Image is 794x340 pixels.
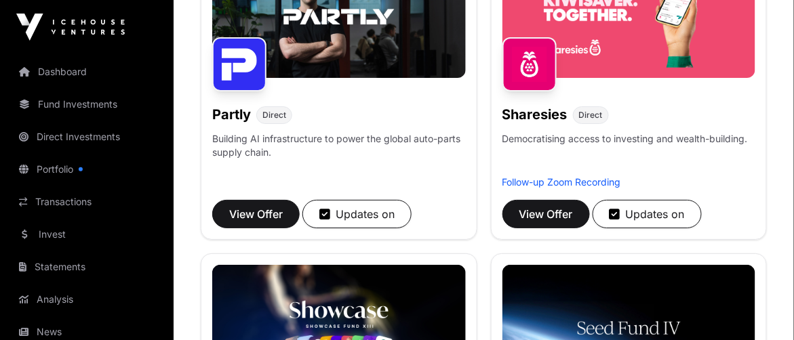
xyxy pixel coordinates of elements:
[11,252,163,282] a: Statements
[11,89,163,119] a: Fund Investments
[579,110,603,121] span: Direct
[502,176,621,188] a: Follow-up Zoom Recording
[502,200,590,228] button: View Offer
[212,105,251,124] h1: Partly
[16,14,125,41] img: Icehouse Ventures Logo
[726,275,794,340] iframe: Chat Widget
[302,200,412,228] button: Updates on
[610,206,685,222] div: Updates on
[593,200,702,228] button: Updates on
[319,206,395,222] div: Updates on
[502,37,557,91] img: Sharesies
[11,219,163,249] a: Invest
[11,57,163,87] a: Dashboard
[11,154,163,184] a: Portfolio
[11,122,163,152] a: Direct Investments
[212,132,466,175] p: Building AI infrastructure to power the global auto-parts supply chain.
[519,206,573,222] span: View Offer
[212,200,300,228] button: View Offer
[212,37,266,91] img: Partly
[11,284,163,314] a: Analysis
[262,110,286,121] span: Direct
[11,187,163,217] a: Transactions
[229,206,283,222] span: View Offer
[502,105,568,124] h1: Sharesies
[502,132,748,175] p: Democratising access to investing and wealth-building.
